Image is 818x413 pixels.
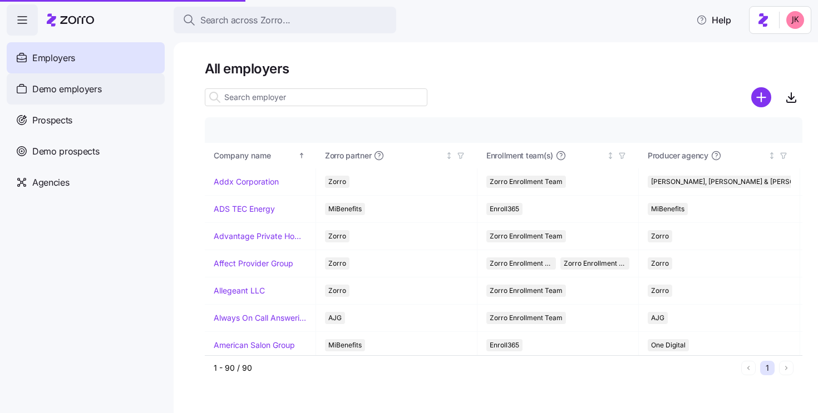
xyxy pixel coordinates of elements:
span: Zorro [651,285,669,297]
button: 1 [760,361,775,375]
span: Zorro [328,176,346,188]
button: Next page [779,361,794,375]
a: Employers [7,42,165,73]
span: One Digital [651,339,686,351]
div: Company name [214,150,296,162]
img: 19f1c8dceb8a17c03adbc41d53a5807f [786,11,804,29]
div: 1 - 90 / 90 [214,362,737,374]
span: Zorro Enrollment Team [490,285,563,297]
span: MiBenefits [651,203,684,215]
span: Demo prospects [32,145,100,158]
span: Zorro Enrollment Team [490,257,553,270]
span: Zorro Enrollment Team [490,230,563,242]
span: Zorro [651,230,669,242]
div: Sorted ascending [298,152,305,160]
div: Not sorted [768,152,776,160]
span: Demo employers [32,82,102,96]
span: Enrollment team(s) [486,150,553,161]
span: Zorro Enrollment Team [490,312,563,324]
span: Zorro [328,230,346,242]
button: Previous page [741,361,756,375]
a: American Salon Group [214,340,295,351]
a: Demo prospects [7,136,165,167]
button: Search across Zorro... [174,7,396,33]
a: Addx Corporation [214,176,279,187]
h1: All employers [205,60,802,77]
span: Zorro Enrollment Team [490,176,563,188]
span: AJG [651,312,664,324]
span: Zorro [651,257,669,270]
th: Zorro partnerNot sorted [316,143,477,168]
span: Enroll365 [490,203,519,215]
span: Agencies [32,176,69,190]
button: Help [687,9,740,31]
span: Employers [32,51,75,65]
span: Help [696,13,731,27]
span: MiBenefits [328,203,362,215]
span: Zorro [328,285,346,297]
a: Agencies [7,167,165,198]
a: Demo employers [7,73,165,105]
span: Enroll365 [490,339,519,351]
a: ADS TEC Energy [214,203,275,215]
span: AJG [328,312,342,324]
span: Zorro Enrollment Experts [564,257,627,270]
th: Producer agencyNot sorted [639,143,800,168]
th: Company nameSorted ascending [205,143,316,168]
span: Zorro partner [325,150,371,161]
a: Always On Call Answering Service [214,312,307,324]
span: Prospects [32,113,72,127]
span: Producer agency [648,150,708,161]
span: Search across Zorro... [200,13,290,27]
span: MiBenefits [328,339,362,351]
span: Zorro [328,257,346,270]
div: Not sorted [607,152,614,160]
div: Not sorted [445,152,453,160]
th: Enrollment team(s)Not sorted [477,143,639,168]
a: Affect Provider Group [214,258,293,269]
input: Search employer [205,88,427,106]
svg: add icon [751,87,771,107]
a: Allegeant LLC [214,285,265,296]
a: Prospects [7,105,165,136]
a: Advantage Private Home Care [214,231,307,242]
